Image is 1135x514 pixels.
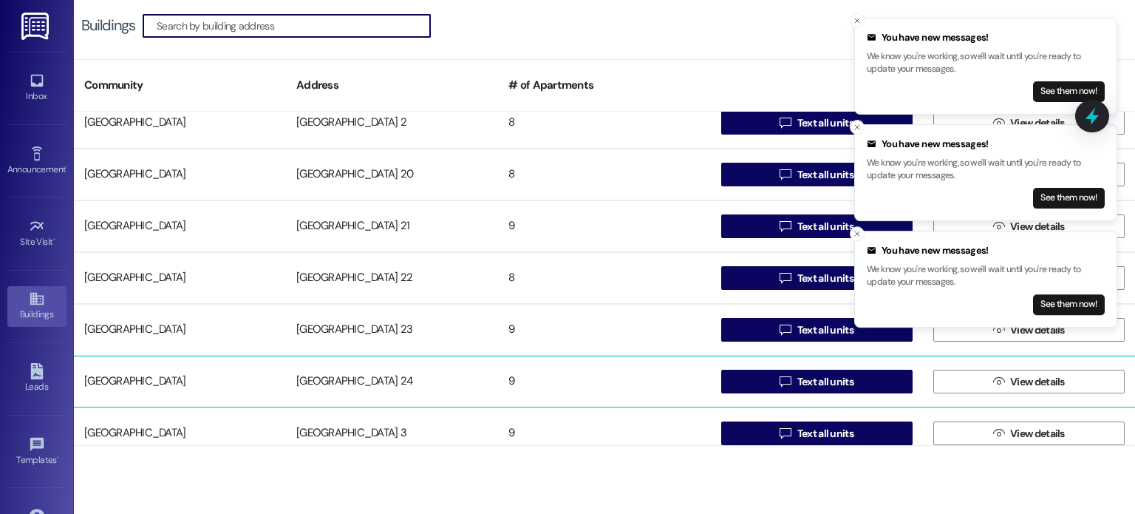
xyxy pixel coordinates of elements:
[797,167,853,183] span: Text all units
[993,427,1004,439] i: 
[286,367,498,396] div: [GEOGRAPHIC_DATA] 24
[867,263,1105,289] p: We know you're working, so we'll wait until you're ready to update your messages.
[498,419,710,448] div: 9
[797,115,853,131] span: Text all units
[286,108,498,138] div: [GEOGRAPHIC_DATA] 2
[53,234,55,245] span: •
[721,370,913,393] button: Text all units
[81,18,135,33] div: Buildings
[1010,426,1065,442] span: View details
[1010,322,1065,338] span: View details
[780,272,791,284] i: 
[498,367,710,396] div: 9
[867,137,1105,152] div: You have new messages!
[286,315,498,345] div: [GEOGRAPHIC_DATA] 23
[1033,294,1105,315] button: See them now!
[721,214,913,238] button: Text all units
[286,263,498,293] div: [GEOGRAPHIC_DATA] 22
[74,263,286,293] div: [GEOGRAPHIC_DATA]
[74,212,286,241] div: [GEOGRAPHIC_DATA]
[867,50,1105,76] p: We know you're working, so we'll wait until you're ready to update your messages.
[797,322,853,338] span: Text all units
[850,13,865,28] button: Close toast
[993,376,1004,388] i: 
[933,318,1125,342] button: View details
[721,111,913,135] button: Text all units
[74,67,286,104] div: Community
[498,160,710,189] div: 8
[74,419,286,448] div: [GEOGRAPHIC_DATA]
[867,30,1105,45] div: You have new messages!
[74,367,286,396] div: [GEOGRAPHIC_DATA]
[7,359,67,399] a: Leads
[721,163,913,186] button: Text all units
[721,422,913,445] button: Text all units
[780,117,791,129] i: 
[1033,188,1105,209] button: See them now!
[867,243,1105,258] div: You have new messages!
[498,67,710,104] div: # of Apartments
[780,324,791,336] i: 
[993,324,1004,336] i: 
[797,271,853,286] span: Text all units
[498,263,710,293] div: 8
[797,219,853,234] span: Text all units
[797,426,853,442] span: Text all units
[7,214,67,254] a: Site Visit •
[66,162,68,172] span: •
[867,157,1105,183] p: We know you're working, so we'll wait until you're ready to update your messages.
[780,427,791,439] i: 
[7,68,67,108] a: Inbox
[780,169,791,180] i: 
[850,120,865,135] button: Close toast
[1033,81,1105,102] button: See them now!
[7,286,67,326] a: Buildings
[157,16,430,36] input: Search by building address
[74,160,286,189] div: [GEOGRAPHIC_DATA]
[780,376,791,388] i: 
[286,67,498,104] div: Address
[498,108,710,138] div: 8
[74,108,286,138] div: [GEOGRAPHIC_DATA]
[7,432,67,472] a: Templates •
[850,226,865,241] button: Close toast
[933,422,1125,445] button: View details
[286,160,498,189] div: [GEOGRAPHIC_DATA] 20
[498,315,710,345] div: 9
[57,453,59,463] span: •
[498,212,710,241] div: 9
[721,266,913,290] button: Text all units
[21,13,52,40] img: ResiDesk Logo
[74,315,286,345] div: [GEOGRAPHIC_DATA]
[286,212,498,241] div: [GEOGRAPHIC_DATA] 21
[1010,374,1065,390] span: View details
[721,318,913,342] button: Text all units
[780,220,791,232] i: 
[286,419,498,448] div: [GEOGRAPHIC_DATA] 3
[797,374,853,390] span: Text all units
[933,370,1125,393] button: View details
